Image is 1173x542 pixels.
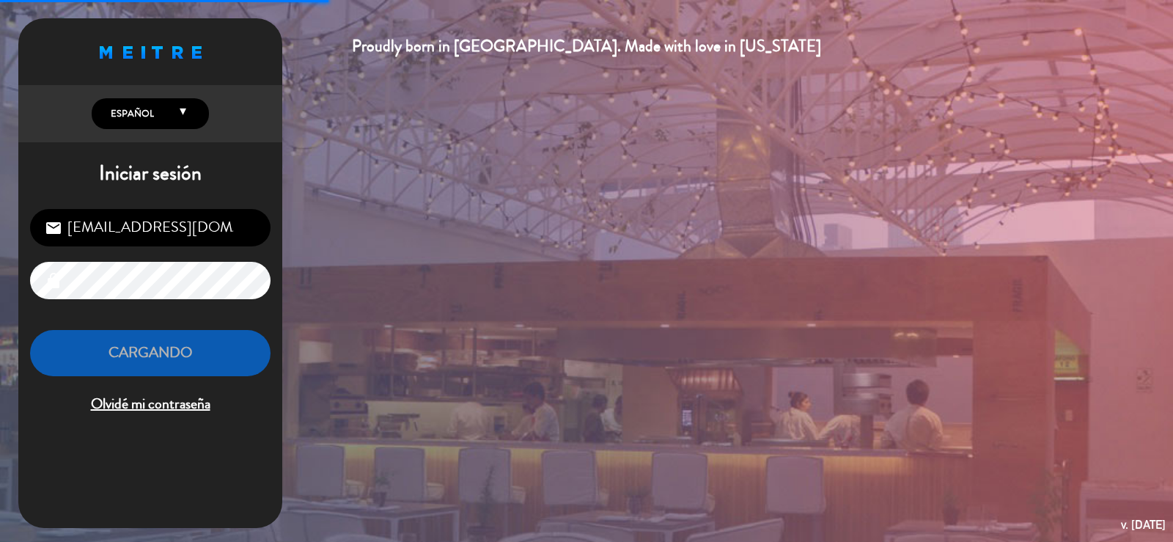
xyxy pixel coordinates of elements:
[30,209,271,246] input: Correo Electrónico
[30,330,271,376] button: Cargando
[45,272,62,290] i: lock
[30,392,271,417] span: Olvidé mi contraseña
[18,161,282,186] h1: Iniciar sesión
[1121,515,1166,535] div: v. [DATE]
[45,219,62,237] i: email
[107,106,154,121] span: Español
